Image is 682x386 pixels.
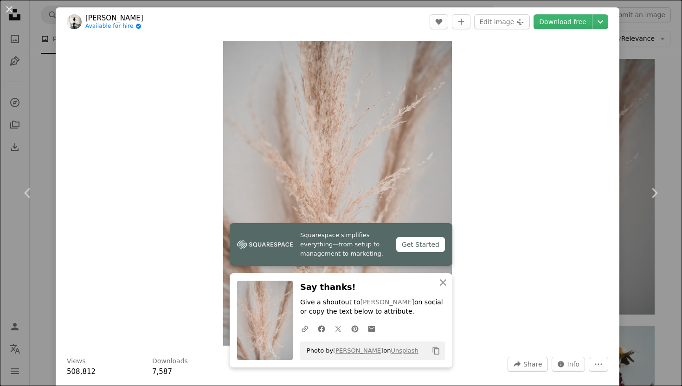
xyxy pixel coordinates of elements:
span: 7,587 [152,367,172,376]
button: Copy to clipboard [428,343,444,359]
img: file-1747939142011-51e5cc87e3c9 [237,238,293,251]
a: Next [626,148,682,238]
span: Photo by on [302,343,418,358]
a: Unsplash [391,347,418,354]
a: Share on Facebook [313,319,330,338]
img: white and brown fur textile [223,41,452,346]
button: Stats about this image [552,357,585,372]
button: Add to Collection [452,14,470,29]
a: Share over email [363,319,380,338]
h3: Say thanks! [300,281,445,294]
h3: Views [67,357,86,366]
span: 508,812 [67,367,96,376]
img: Go to Jasmin Ne's profile [67,14,82,29]
a: [PERSON_NAME] [85,13,143,23]
a: [PERSON_NAME] [360,298,414,306]
a: Share on Pinterest [347,319,363,338]
span: Share [523,357,542,371]
button: Choose download size [592,14,608,29]
p: Give a shoutout to on social or copy the text below to attribute. [300,298,445,316]
a: [PERSON_NAME] [333,347,383,354]
span: Info [567,357,580,371]
a: Download free [534,14,592,29]
button: Edit image [474,14,530,29]
button: More Actions [589,357,608,372]
a: Share on Twitter [330,319,347,338]
a: Available for hire [85,23,143,30]
h3: Downloads [152,357,188,366]
a: Squarespace simplifies everything—from setup to management to marketing.Get Started [230,223,452,266]
button: Share this image [508,357,547,372]
div: Get Started [396,237,445,252]
button: Zoom in on this image [223,41,452,346]
span: Squarespace simplifies everything—from setup to management to marketing. [300,231,389,258]
button: Like [430,14,448,29]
